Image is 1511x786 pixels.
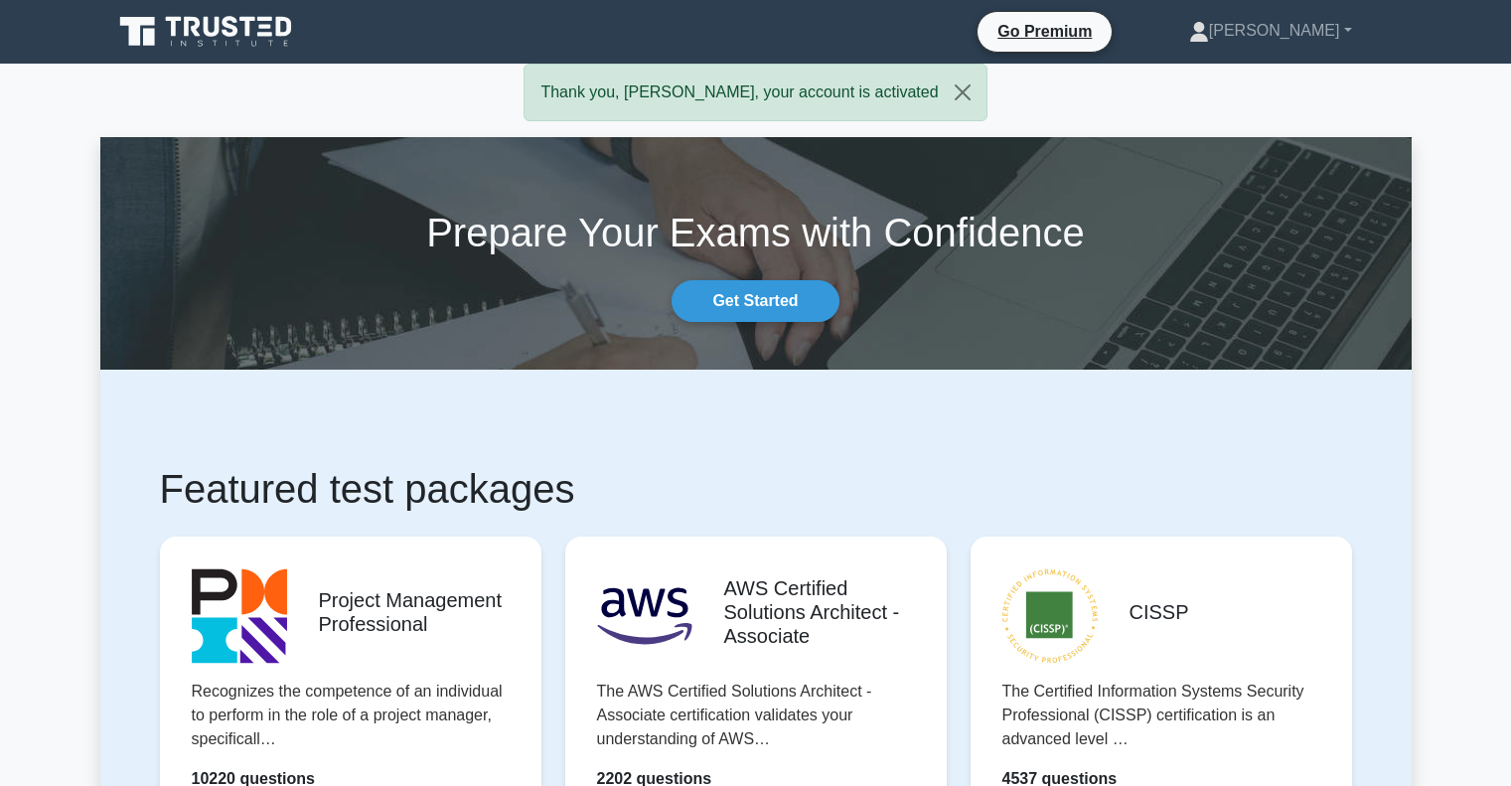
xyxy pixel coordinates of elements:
[1141,11,1400,51] a: [PERSON_NAME]
[160,465,1352,513] h1: Featured test packages
[100,209,1412,256] h1: Prepare Your Exams with Confidence
[939,65,986,120] button: Close
[524,64,986,121] div: Thank you, [PERSON_NAME], your account is activated
[985,19,1104,44] a: Go Premium
[672,280,838,322] a: Get Started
